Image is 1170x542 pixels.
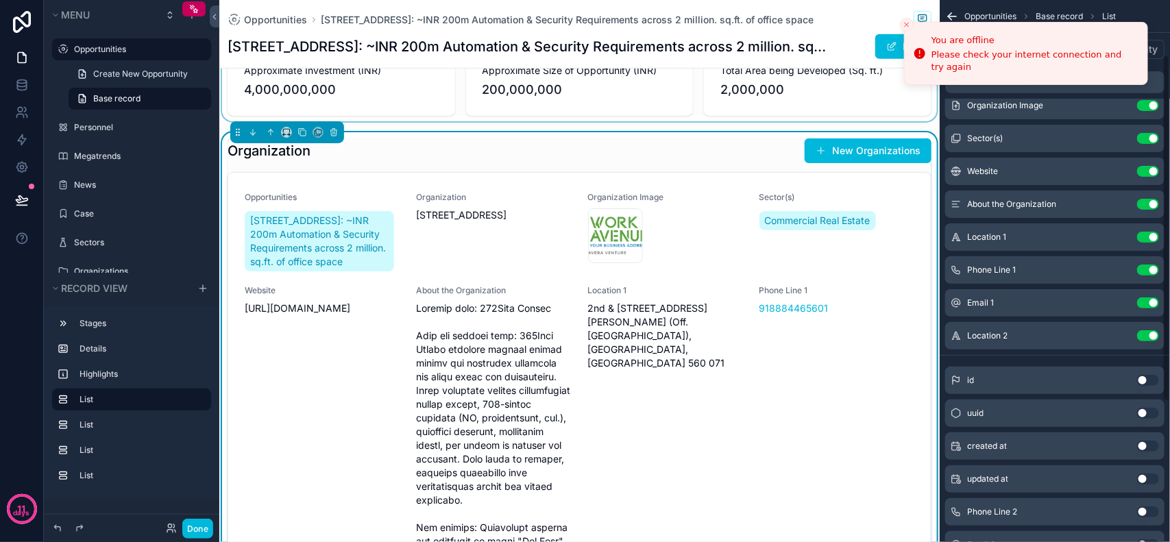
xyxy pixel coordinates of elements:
span: Phone Line 1 [759,285,914,296]
h1: Organization [228,141,310,160]
span: Website [245,285,400,296]
span: Opportunities [244,13,307,27]
h1: [STREET_ADDRESS]: ~INR 200m Automation & Security Requirements across 2 million. sq.ft. of office... [228,37,829,56]
span: [URL][DOMAIN_NAME] [245,301,400,315]
span: Organization Image [967,100,1043,111]
a: Commercial Real Estate [759,211,876,230]
span: Location 2 [967,330,1008,341]
label: List [80,445,200,456]
button: Record view [49,279,189,298]
span: id [967,375,974,386]
span: uuid [967,408,984,419]
label: Sectors [74,237,203,248]
span: Phone Line 1 [967,264,1016,275]
span: Sector(s) [759,192,914,203]
span: [STREET_ADDRESS] [416,208,571,222]
label: Opportunities [74,44,203,55]
span: Menu [61,9,90,21]
label: News [74,180,203,190]
label: Megatrends [74,151,203,162]
span: Base record [93,93,141,104]
span: Location 1 [588,285,743,296]
span: updated at [967,473,1008,484]
button: Menu [49,5,156,25]
label: Details [80,343,200,354]
a: [STREET_ADDRESS]: ~INR 200m Automation & Security Requirements across 2 million. sq.ft. of office... [245,211,394,271]
p: 11 [18,502,26,516]
div: scrollable content [44,306,219,500]
span: Organization [416,192,571,203]
label: List [80,419,200,430]
span: created at [967,441,1007,452]
span: Record view [61,282,127,294]
span: Location 1 [967,232,1006,243]
span: Create New Opportunity [93,69,188,79]
span: Phone Line 2 [967,506,1017,517]
label: Organizations [74,266,203,277]
label: Highlights [80,369,200,380]
a: [STREET_ADDRESS]: ~INR 200m Automation & Security Requirements across 2 million. sq.ft. of office... [321,13,814,27]
span: Commercial Real Estate [765,214,870,227]
span: Website [967,166,998,177]
div: You are offline [931,34,1136,47]
label: List [80,394,200,405]
a: Create New Opportunity [69,63,211,85]
div: Please check your internet connection and try again [931,49,1136,73]
button: New Organizations [805,138,931,163]
span: About the Organization [416,285,571,296]
span: Organization Image [588,192,743,203]
a: Base record [69,88,211,110]
label: Case [74,208,203,219]
span: Opportunities [245,192,400,203]
label: Stages [80,318,200,329]
span: List [1102,11,1116,22]
span: Base record [1036,11,1083,22]
button: Done [182,519,213,539]
span: About the Organization [967,199,1056,210]
span: [STREET_ADDRESS]: ~INR 200m Automation & Security Requirements across 2 million. sq.ft. of office... [250,214,389,269]
a: Opportunities [228,13,307,27]
label: List [80,470,200,481]
span: Email 1 [967,297,994,308]
span: 2nd & [STREET_ADDRESS][PERSON_NAME] (Off. [GEOGRAPHIC_DATA]), [GEOGRAPHIC_DATA], [GEOGRAPHIC_DATA... [588,301,743,370]
span: Opportunities [964,11,1016,22]
button: Close toast [900,18,914,32]
label: Personnel [74,122,203,133]
span: Sector(s) [967,133,1003,144]
button: Edit [875,34,931,59]
a: 918884465601 [759,301,829,315]
p: days [14,508,30,519]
